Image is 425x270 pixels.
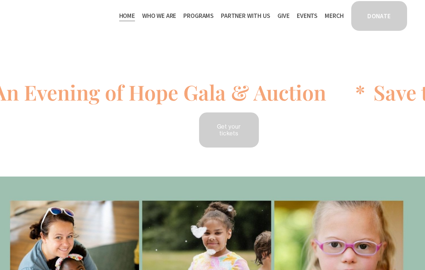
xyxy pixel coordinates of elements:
a: folder dropdown [142,10,176,21]
a: folder dropdown [221,10,270,21]
a: Give [277,10,290,21]
a: Events [297,10,318,21]
span: Programs [183,11,214,21]
span: Partner With Us [221,11,270,21]
span: Who We Are [142,11,176,21]
a: folder dropdown [183,10,214,21]
a: Get your tickets [198,111,260,149]
a: Home [119,10,135,21]
a: Merch [325,10,343,21]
